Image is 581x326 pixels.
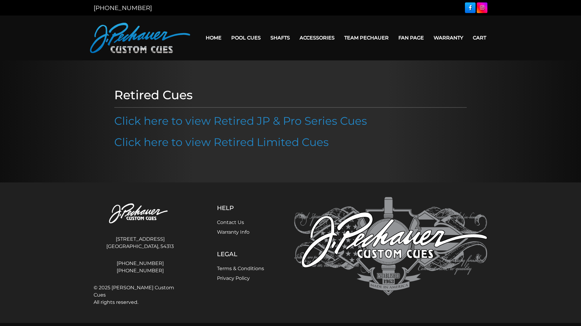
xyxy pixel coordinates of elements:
h1: Retired Cues [114,88,467,102]
h5: Legal [217,250,264,258]
a: Privacy Policy [217,275,250,281]
a: [PHONE_NUMBER] [94,260,187,267]
img: Pechauer Custom Cues [94,197,187,231]
a: Pool Cues [226,30,266,46]
span: © 2025 [PERSON_NAME] Custom Cues All rights reserved. [94,284,187,306]
a: Cart [468,30,491,46]
img: Pechauer Custom Cues [90,23,190,53]
a: Home [201,30,226,46]
a: Warranty Info [217,229,249,235]
address: [STREET_ADDRESS] [GEOGRAPHIC_DATA], 54313 [94,233,187,253]
a: Team Pechauer [339,30,394,46]
a: Fan Page [394,30,429,46]
a: Click here to view Retired Limited Cues [114,135,329,149]
a: Contact Us [217,219,244,225]
a: Accessories [295,30,339,46]
a: Click here to view Retired JP & Pro Series Cues [114,114,367,127]
a: Warranty [429,30,468,46]
a: [PHONE_NUMBER] [94,267,187,274]
img: Pechauer Custom Cues [294,197,487,296]
h5: Help [217,204,264,212]
a: Terms & Conditions [217,266,264,271]
a: Shafts [266,30,295,46]
a: [PHONE_NUMBER] [94,4,152,12]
